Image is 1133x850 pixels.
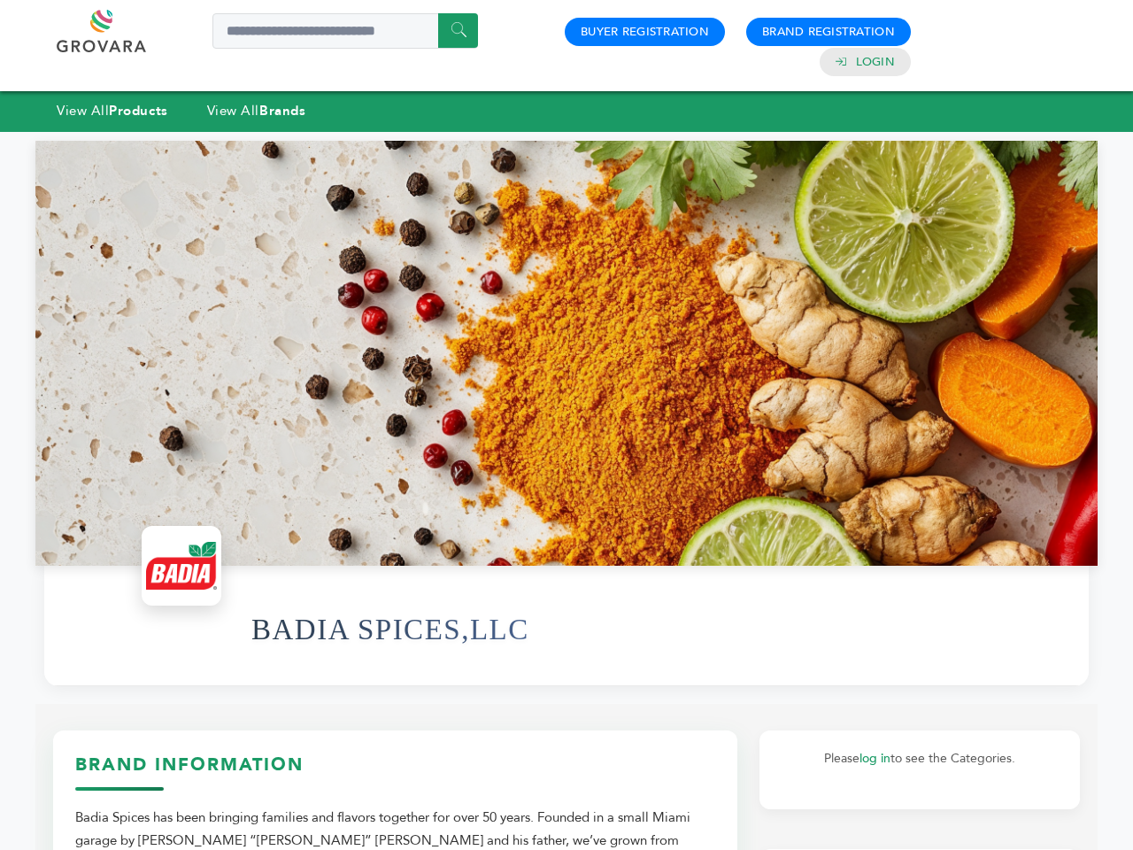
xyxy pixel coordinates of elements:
[859,750,890,767] a: log in
[212,13,478,49] input: Search a product or brand...
[109,102,167,120] strong: Products
[207,102,306,120] a: View AllBrands
[57,102,168,120] a: View AllProducts
[777,748,1062,769] p: Please to see the Categories.
[856,54,895,70] a: Login
[146,530,217,601] img: BADIA SPICES,LLC Logo
[581,24,709,40] a: Buyer Registration
[762,24,895,40] a: Brand Registration
[259,102,305,120] strong: Brands
[75,753,715,791] h3: Brand Information
[251,586,529,673] h1: BADIA SPICES,LLC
